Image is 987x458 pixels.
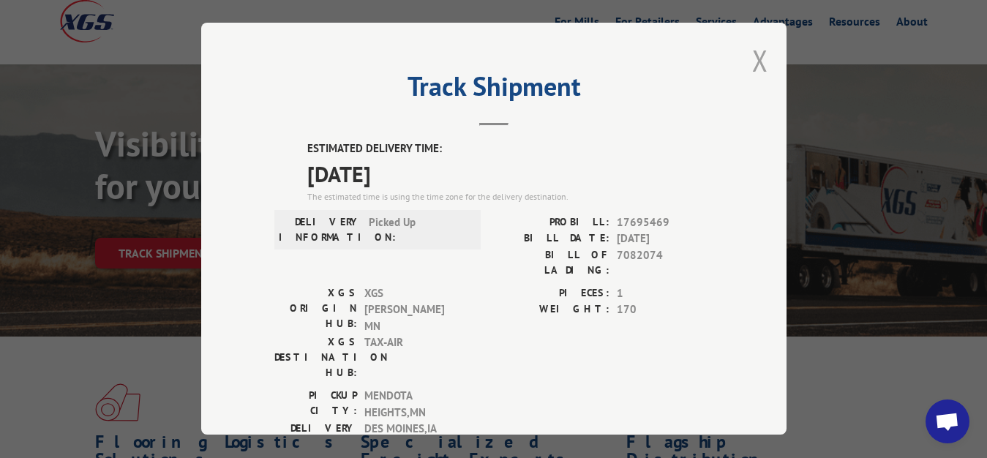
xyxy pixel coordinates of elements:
[752,41,768,80] button: Close modal
[307,157,713,190] span: [DATE]
[494,230,609,247] label: BILL DATE:
[274,388,357,421] label: PICKUP CITY:
[279,214,361,245] label: DELIVERY INFORMATION:
[307,190,713,203] div: The estimated time is using the time zone for the delivery destination.
[617,247,713,278] span: 7082074
[307,140,713,157] label: ESTIMATED DELIVERY TIME:
[274,334,357,380] label: XGS DESTINATION HUB:
[274,285,357,335] label: XGS ORIGIN HUB:
[369,214,468,245] span: Picked Up
[494,285,609,302] label: PIECES:
[494,247,609,278] label: BILL OF LADING:
[617,285,713,302] span: 1
[274,421,357,451] label: DELIVERY CITY:
[364,421,463,451] span: DES MOINES , IA
[617,301,713,318] span: 170
[364,334,463,380] span: TAX-AIR
[494,214,609,231] label: PROBILL:
[617,214,713,231] span: 17695469
[364,285,463,335] span: XGS [PERSON_NAME] MN
[926,399,969,443] div: Open chat
[494,301,609,318] label: WEIGHT:
[617,230,713,247] span: [DATE]
[364,388,463,421] span: MENDOTA HEIGHTS , MN
[274,76,713,104] h2: Track Shipment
